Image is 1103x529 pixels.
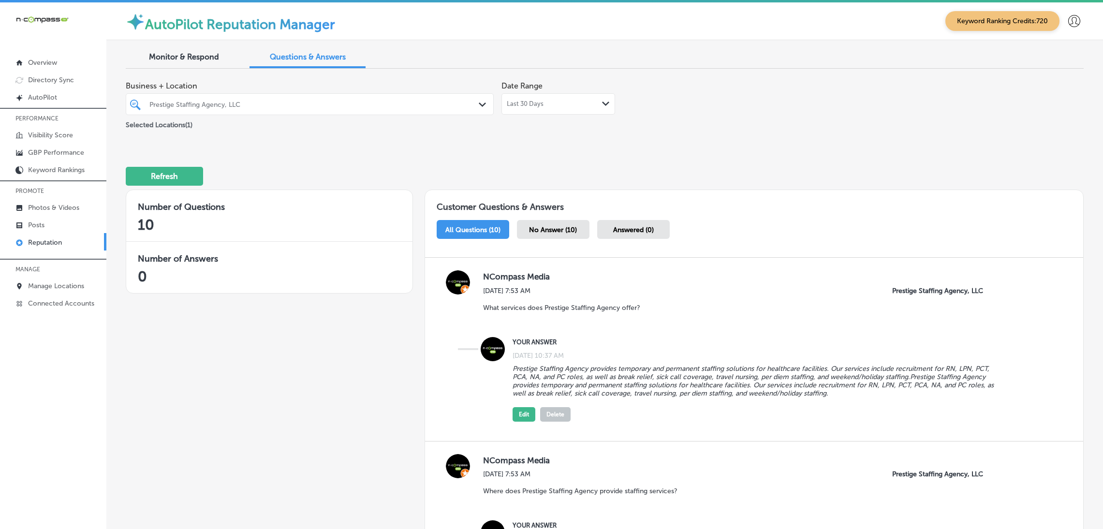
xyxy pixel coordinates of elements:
p: Where does Prestige Staffing Agency provide staffing services? [483,487,677,495]
h2: 10 [138,216,401,234]
span: Monitor & Respond [149,52,219,61]
label: [DATE] 7:53 AM [483,287,647,295]
img: 660ab0bf-5cc7-4cb8-ba1c-48b5ae0f18e60NCTV_CLogo_TV_Black_-500x88.png [15,15,69,24]
button: Refresh [126,167,203,186]
label: [DATE] 10:37 AM [513,352,564,360]
p: Prestige Staffing Agency provides temporary and permanent staffing solutions for healthcare facil... [513,365,998,397]
span: Business + Location [126,81,494,90]
label: YOUR ANSWER [513,338,998,346]
p: Visibility Score [28,131,73,139]
p: GBP Performance [28,148,84,157]
p: Photos & Videos [28,204,79,212]
p: AutoPilot [28,93,57,102]
label: NCompass Media [483,456,1060,466]
p: Prestige Staffing Agency, LLC [892,470,1002,478]
p: Keyword Rankings [28,166,85,174]
label: YOUR ANSWER [513,522,998,529]
h1: Customer Questions & Answers [425,190,1084,216]
span: All Questions (10) [445,226,500,234]
label: Date Range [501,81,543,90]
p: Selected Locations ( 1 ) [126,117,192,129]
p: Overview [28,59,57,67]
label: [DATE] 7:53 AM [483,470,685,478]
span: Last 30 Days [507,100,544,108]
div: Prestige Staffing Agency, LLC [149,100,480,108]
button: Delete [540,407,571,422]
p: What services does Prestige Staffing Agency offer? [483,304,640,312]
p: Connected Accounts [28,299,94,308]
p: Manage Locations [28,282,84,290]
span: Questions & Answers [270,52,346,61]
h3: Number of Questions [138,202,401,212]
p: Prestige Staffing Agency, LLC [892,287,1002,295]
p: Posts [28,221,44,229]
img: autopilot-icon [126,12,145,31]
p: Reputation [28,238,62,247]
h2: 0 [138,268,401,285]
button: Edit [513,407,535,422]
h3: Number of Answers [138,253,401,264]
label: AutoPilot Reputation Manager [145,16,335,32]
span: No Answer (10) [529,226,577,234]
p: Directory Sync [28,76,74,84]
span: Keyword Ranking Credits: 720 [945,11,1059,31]
label: NCompass Media [483,272,1060,282]
span: Answered (0) [613,226,654,234]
